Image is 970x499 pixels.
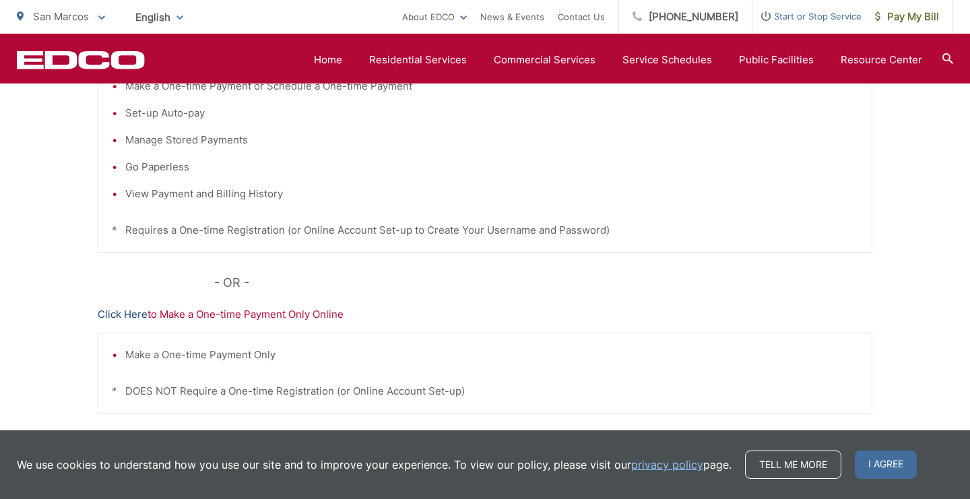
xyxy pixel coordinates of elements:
[112,222,858,238] p: * Requires a One-time Registration (or Online Account Set-up to Create Your Username and Password)
[622,52,712,68] a: Service Schedules
[125,186,858,202] li: View Payment and Billing History
[480,9,544,25] a: News & Events
[125,347,858,363] li: Make a One-time Payment Only
[875,9,939,25] span: Pay My Bill
[125,132,858,148] li: Manage Stored Payments
[98,306,148,323] a: Click Here
[739,52,814,68] a: Public Facilities
[558,9,605,25] a: Contact Us
[631,457,703,473] a: privacy policy
[494,52,595,68] a: Commercial Services
[33,10,89,23] span: San Marcos
[369,52,467,68] a: Residential Services
[98,306,872,323] p: to Make a One-time Payment Only Online
[214,273,873,293] p: - OR -
[125,105,858,121] li: Set-up Auto-pay
[841,52,922,68] a: Resource Center
[314,52,342,68] a: Home
[402,9,467,25] a: About EDCO
[125,5,193,29] span: English
[112,383,858,399] p: * DOES NOT Require a One-time Registration (or Online Account Set-up)
[17,457,732,473] p: We use cookies to understand how you use our site and to improve your experience. To view our pol...
[125,159,858,175] li: Go Paperless
[17,51,145,69] a: EDCD logo. Return to the homepage.
[125,78,858,94] li: Make a One-time Payment or Schedule a One-time Payment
